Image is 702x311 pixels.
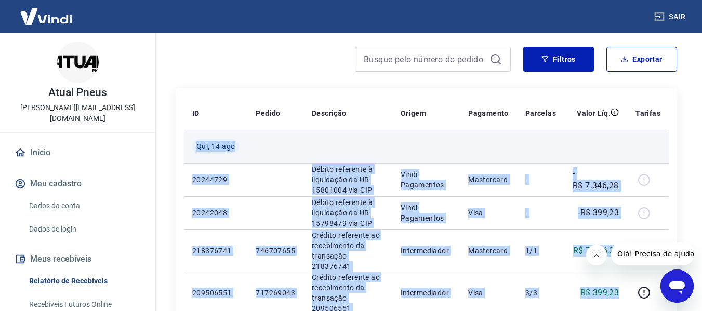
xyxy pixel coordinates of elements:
[192,174,239,185] p: 20244729
[256,288,295,298] p: 717269043
[468,174,509,185] p: Mastercard
[586,245,607,265] iframe: Fechar mensagem
[525,288,556,298] p: 3/3
[12,1,80,32] img: Vindi
[192,208,239,218] p: 20242048
[580,287,619,299] p: R$ 399,23
[401,288,452,298] p: Intermediador
[312,230,384,272] p: Crédito referente ao recebimento da transação 218376741
[364,51,485,67] input: Busque pelo número do pedido
[525,174,556,185] p: -
[192,246,239,256] p: 218376741
[468,208,509,218] p: Visa
[256,108,280,118] p: Pedido
[6,7,87,16] span: Olá! Precisa de ajuda?
[12,248,143,271] button: Meus recebíveis
[12,141,143,164] a: Início
[196,141,235,152] span: Qui, 14 ago
[401,202,452,223] p: Vindi Pagamentos
[25,195,143,217] a: Dados da conta
[12,172,143,195] button: Meu cadastro
[468,108,509,118] p: Pagamento
[312,108,347,118] p: Descrição
[8,102,147,124] p: [PERSON_NAME][EMAIL_ADDRESS][DOMAIN_NAME]
[573,167,619,192] p: -R$ 7.346,28
[525,208,556,218] p: -
[525,108,556,118] p: Parcelas
[606,47,677,72] button: Exportar
[48,87,107,98] p: Atual Pneus
[635,108,660,118] p: Tarifas
[660,269,694,303] iframe: Botão para abrir a janela de mensagens
[401,246,452,256] p: Intermediador
[577,108,611,118] p: Valor Líq.
[611,242,694,265] iframe: Mensagem da empresa
[525,246,556,256] p: 1/1
[192,108,200,118] p: ID
[25,219,143,240] a: Dados de login
[25,271,143,292] a: Relatório de Recebíveis
[192,288,239,298] p: 209506551
[468,288,509,298] p: Visa
[573,245,619,257] p: R$ 7.346,28
[652,7,690,26] button: Sair
[468,246,509,256] p: Mastercard
[312,164,384,195] p: Débito referente à liquidação da UR 15801004 via CIP
[401,108,426,118] p: Origem
[523,47,594,72] button: Filtros
[256,246,295,256] p: 746707655
[312,197,384,228] p: Débito referente à liquidação da UR 15798479 via CIP
[57,42,99,83] img: b7dbf8c6-a9bd-4944-97d5-addfc2141217.jpeg
[578,207,619,219] p: -R$ 399,23
[401,169,452,190] p: Vindi Pagamentos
